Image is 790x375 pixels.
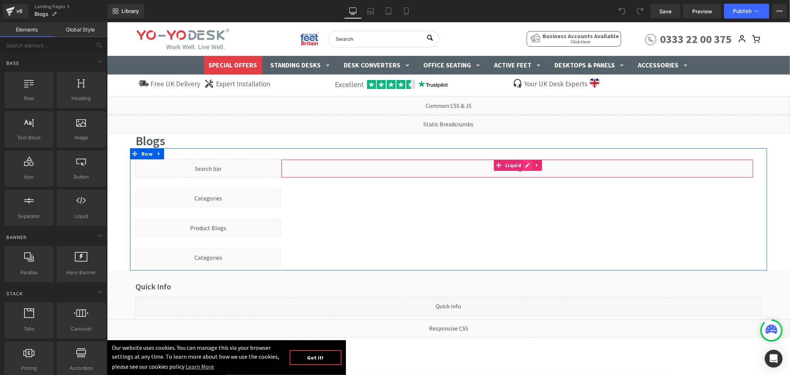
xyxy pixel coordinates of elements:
a: Your UK Desk Experts [417,57,481,66]
div: Excellent [228,57,257,67]
input: Search [221,9,332,25]
a: v6 [3,4,29,19]
span: Blogs [34,11,49,17]
span: Parallax [7,269,51,276]
img: header_icon [483,56,493,66]
span: Carousel [59,325,104,333]
span: Icon [7,173,51,181]
span: Banner [6,234,27,241]
a: Laptop [362,4,380,19]
span: Stack [6,290,24,297]
h1: Blogs [29,111,654,126]
a: Expert Installation [109,57,163,66]
button: Undo [615,4,630,19]
button: More [772,4,787,19]
a: Global Style [54,22,107,37]
span: Library [121,8,139,14]
a: Active Feet [386,36,436,50]
a: Expand / Collapse [426,137,435,149]
span: Base [6,60,20,67]
span: Hero Banner [59,269,104,276]
a: Office Seating [316,36,375,50]
span: Pay in 3 interest free [599,55,606,68]
img: Delivery Info [31,56,41,66]
a: Desktop [344,4,362,19]
a: New Library [107,4,144,19]
a: img_tag Business Accounts AvailableClick Here [420,9,514,24]
span: Tabs [7,325,51,333]
a: Expand / Collapse [47,126,57,137]
span: Row [33,126,47,137]
img: Installation Info [97,56,107,66]
span: Row [7,94,51,102]
a: Tablet [380,4,397,19]
div: Click Here [420,11,514,22]
span: Button [59,173,104,181]
span: Image [59,134,104,142]
a: Preview [683,4,721,19]
span: Publish [733,8,751,14]
span: Preview [692,7,712,15]
a: Mobile [397,4,415,19]
span: Accordion [59,364,104,372]
span: Heading [59,94,104,102]
span: Business Accounts Available [436,10,512,17]
a: Special Offers [101,36,151,50]
a: Desktops & Panels [447,36,519,50]
span: Liquid [396,137,416,149]
a: Accessories [530,36,583,50]
div: Open Intercom Messenger [765,350,783,368]
span: Separator [7,212,51,220]
a: Landing Pages [34,4,107,10]
a: 0333 22 00 375 [538,10,625,24]
span: Save [659,7,671,15]
img: img_tag [193,9,212,24]
span: Pricing [7,364,51,372]
span: Liquid [59,212,104,220]
h1: Quick Info [29,259,654,269]
button: Publish [724,4,769,19]
span: Text Block [7,134,51,142]
button: Redo [633,4,647,19]
div: v6 [15,6,24,16]
p: Free UK Delivery [43,57,93,66]
a: Standing Desks [163,36,225,50]
a: Desk Converters [236,36,304,50]
img: img_tag [424,11,433,20]
img: Yo-Yo DESK® UK [30,7,122,27]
